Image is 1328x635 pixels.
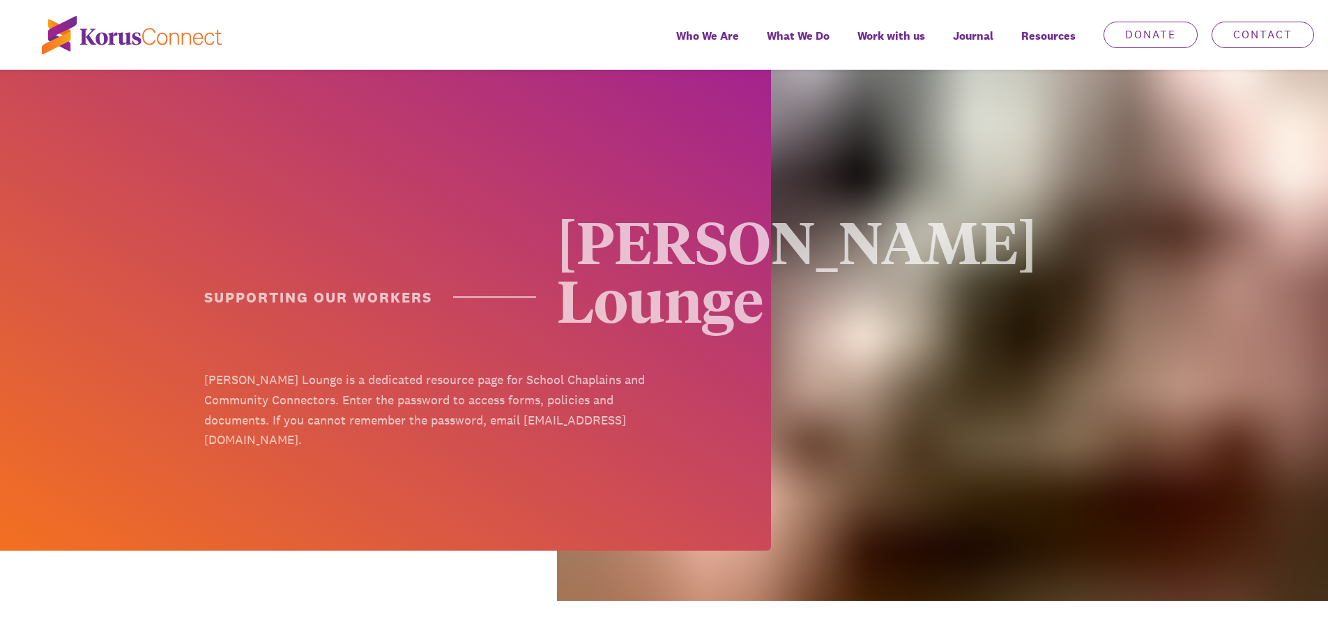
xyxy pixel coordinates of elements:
[953,26,993,46] span: Journal
[939,20,1007,70] a: Journal
[1007,20,1090,70] div: Resources
[1212,22,1314,48] a: Contact
[662,20,753,70] a: Who We Are
[844,20,939,70] a: Work with us
[204,368,654,448] p: [PERSON_NAME] Lounge is a dedicated resource page for School Chaplains and Community Connectors. ...
[42,16,222,54] img: korus-connect%2Fc5177985-88d5-491d-9cd7-4a1febad1357_logo.svg
[204,285,536,305] h1: Supporting Our Workers
[857,26,925,46] span: Work with us
[1104,22,1198,48] a: Donate
[767,26,830,46] span: What We Do
[557,209,1007,326] div: [PERSON_NAME] Lounge
[753,20,844,70] a: What We Do
[676,26,739,46] span: Who We Are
